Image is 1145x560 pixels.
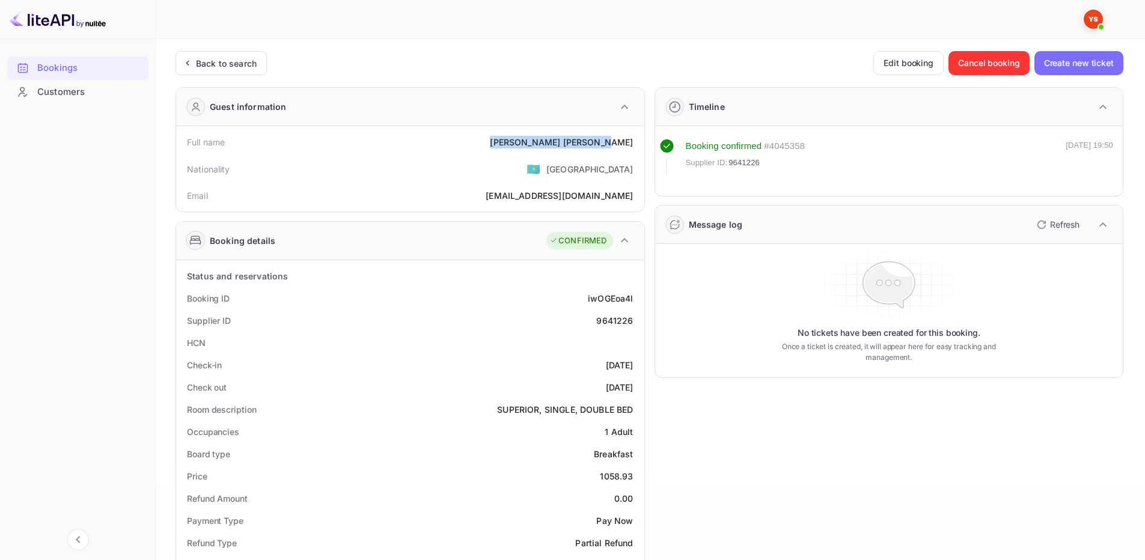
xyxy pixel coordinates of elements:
[187,470,207,482] div: Price
[546,163,634,175] div: [GEOGRAPHIC_DATA]
[1034,51,1123,75] button: Create new ticket
[764,139,805,153] div: # 4045358
[728,157,760,169] span: 9641226
[575,537,633,549] div: Partial Refund
[596,514,633,527] div: Pay Now
[549,235,606,247] div: CONFIRMED
[187,359,222,371] div: Check-in
[187,336,206,349] div: HCN
[527,158,540,180] span: United States
[600,470,633,482] div: 1058.93
[606,359,634,371] div: [DATE]
[37,61,142,75] div: Bookings
[210,234,275,247] div: Booking details
[187,292,230,305] div: Booking ID
[486,189,633,202] div: [EMAIL_ADDRESS][DOMAIN_NAME]
[37,85,142,99] div: Customers
[873,51,944,75] button: Edit booking
[187,425,239,438] div: Occupancies
[187,381,227,394] div: Check out
[187,163,230,175] div: Nationality
[7,81,148,103] a: Customers
[67,529,89,550] button: Collapse navigation
[187,537,237,549] div: Refund Type
[7,81,148,104] div: Customers
[1066,139,1113,174] div: [DATE] 19:50
[187,403,256,416] div: Room description
[187,270,288,282] div: Status and reservations
[798,327,980,339] p: No tickets have been created for this booking.
[1050,218,1079,231] p: Refresh
[1030,215,1084,234] button: Refresh
[596,314,633,327] div: 9641226
[689,218,743,231] div: Message log
[686,139,762,153] div: Booking confirmed
[187,448,230,460] div: Board type
[689,100,725,113] div: Timeline
[1084,10,1103,29] img: Yandex Support
[187,189,208,202] div: Email
[187,514,243,527] div: Payment Type
[605,425,633,438] div: 1 Adult
[196,57,257,70] div: Back to search
[614,492,634,505] div: 0.00
[7,56,148,79] a: Bookings
[187,314,231,327] div: Supplier ID
[594,448,633,460] div: Breakfast
[588,292,633,305] div: iwOGEoa4l
[187,136,225,148] div: Full name
[763,341,1015,363] p: Once a ticket is created, it will appear here for easy tracking and management.
[210,100,287,113] div: Guest information
[490,136,633,148] div: [PERSON_NAME] [PERSON_NAME]
[686,157,728,169] span: Supplier ID:
[948,51,1030,75] button: Cancel booking
[7,56,148,80] div: Bookings
[606,381,634,394] div: [DATE]
[187,492,248,505] div: Refund Amount
[497,403,633,416] div: SUPERIOR, SINGLE, DOUBLE BED
[10,10,106,29] img: LiteAPI logo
